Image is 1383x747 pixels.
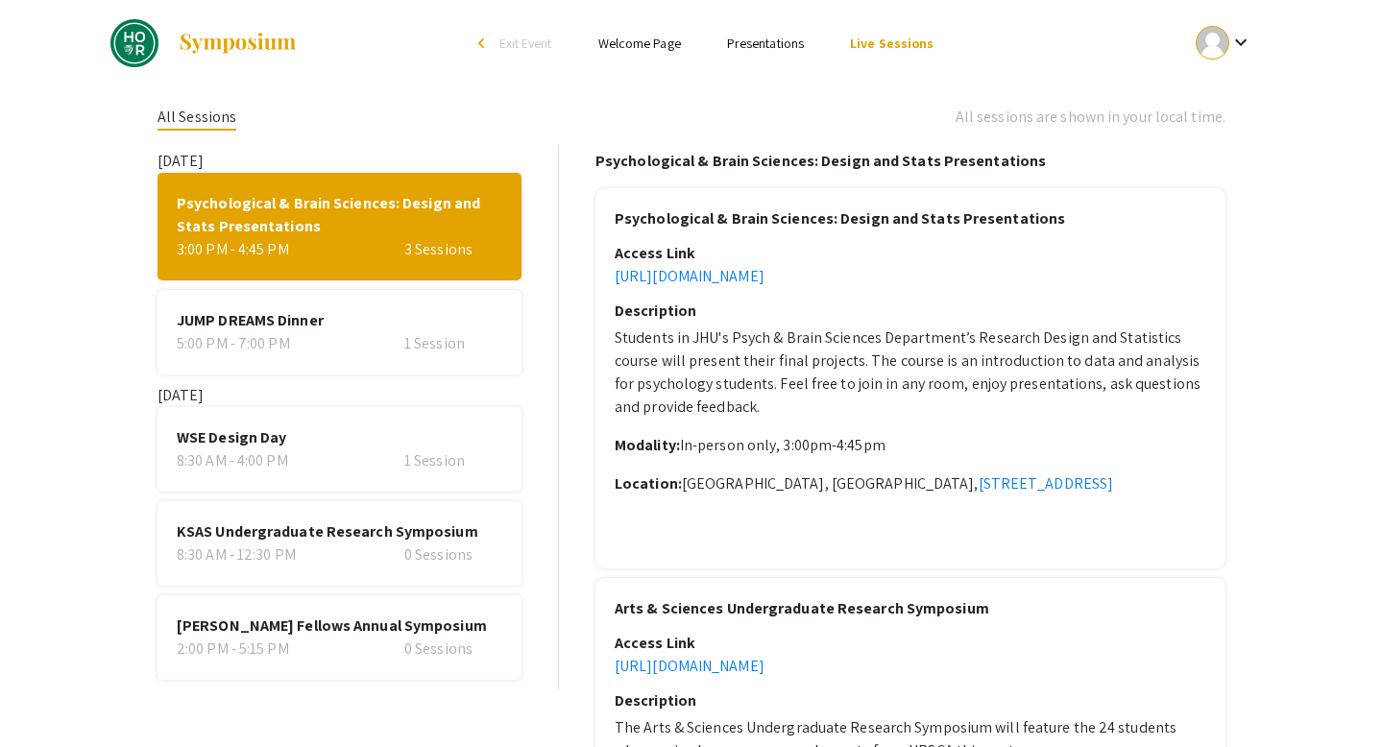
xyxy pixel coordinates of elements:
[615,207,1154,230] div: Psychological & Brain Sciences: Design and Stats Presentations
[595,151,1046,171] b: Psychological & Brain Sciences: Design and Stats Presentations
[598,35,681,52] a: Welcome Page
[110,19,298,67] a: DREAMS Spring 2025
[1176,21,1273,64] button: Expand account dropdown
[177,238,333,261] div: 3:00 PM - 4:45 PM
[615,242,1206,265] div: Access Link
[615,472,1206,495] p: [GEOGRAPHIC_DATA], [GEOGRAPHIC_DATA],
[615,597,1154,620] div: Arts & Sciences Undergraduate Research Symposium
[177,520,502,543] span: KSAS Undergraduate Research Symposium
[478,37,490,49] div: arrow_back_ios
[110,19,158,67] img: DREAMS Spring 2025
[404,543,502,566] div: 0 Sessions
[615,656,764,676] a: [URL][DOMAIN_NAME]
[956,106,1225,129] div: All sessions are shown in your local time.
[153,145,559,689] section: [DATE] [DATE]
[615,632,1206,655] div: Access Link
[178,32,298,55] img: Symposium by ForagerOne
[404,638,502,661] div: 0 Sessions
[177,309,502,332] span: JUMP DREAMS Dinner
[404,449,502,472] div: 1 Session
[615,326,1206,419] p: Students in JHU's Psych & Brain Sciences Department’s Research Design and Statistics course will ...
[615,434,1206,457] p: In-person only, 3:00pm-4:45pm
[615,473,682,494] strong: Location:
[1229,31,1252,54] mat-icon: Expand account dropdown
[727,35,804,52] a: Presentations
[158,106,236,131] div: All Sessions
[177,638,333,661] div: 2:00 PM - 5:15 PM
[14,661,82,733] iframe: Chat
[177,543,333,566] div: 8:30 AM - 12:30 PM
[177,192,502,238] span: Psychological & Brain Sciences: Design and Stats Presentations
[404,332,502,355] div: 1 Session
[177,332,333,355] div: 5:00 PM - 7:00 PM
[177,449,333,472] div: 8:30 AM - 4:00 PM
[615,435,680,455] strong: Modality:
[615,689,1206,712] div: Description
[850,35,934,52] a: Live Sessions
[404,238,502,261] div: 3 Sessions
[615,300,1206,323] div: Description
[177,426,502,449] span: WSE Design Day
[499,35,552,52] span: Exit Event
[979,473,1114,494] a: [STREET_ADDRESS]
[615,266,764,286] a: [URL][DOMAIN_NAME]
[177,614,502,638] span: [PERSON_NAME] Fellows Annual Symposium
